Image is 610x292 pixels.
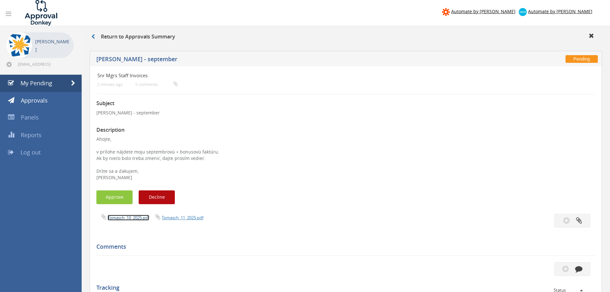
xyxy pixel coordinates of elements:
div: Držte sa a ďakujem, [96,162,595,174]
h5: [PERSON_NAME] - september [96,56,447,64]
span: [EMAIL_ADDRESS][DOMAIN_NAME] [18,62,72,67]
h3: Return to Approvals Summary [91,34,175,40]
span: Panels [21,113,39,121]
span: Pending [565,55,598,63]
small: 0 comments... [135,82,178,87]
span: My Pending [20,79,52,87]
h3: Subject [96,101,595,106]
h4: Snr Mgrs Staff Invoices [97,73,511,78]
div: Ahojte, v prílohe nájdete moju septembrovú + bonusovú faktúru. [96,136,595,181]
a: Tomasch_10_2025.pdf [108,215,149,221]
div: Ak by niečo bolo treba zmeniť, dajte prosím vedieť. [96,155,595,174]
h3: Description [96,127,595,133]
h5: Comments [96,244,590,250]
button: Decline [139,190,175,204]
button: Approve [96,190,133,204]
h5: Tracking [96,285,590,291]
span: Reports [21,131,42,139]
span: Automate by [PERSON_NAME] [451,8,516,14]
small: 2 minutes ago [97,82,123,87]
p: [PERSON_NAME] [35,38,70,54]
img: xero-logo.png [519,8,527,16]
div: [PERSON_NAME] [96,174,595,181]
p: [PERSON_NAME] - september [96,110,595,116]
a: Tomasch_11_2025.pdf [162,215,203,221]
img: zapier-logomark.png [442,8,450,16]
span: Log out [20,148,41,156]
span: Automate by [PERSON_NAME] [528,8,592,14]
span: Approvals [21,96,48,104]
